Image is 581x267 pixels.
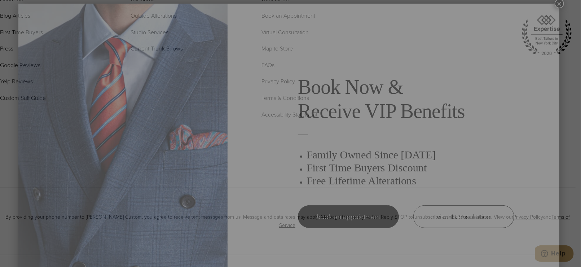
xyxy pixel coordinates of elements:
h3: First Time Buyers Discount [307,161,514,174]
a: book an appointment [298,205,399,228]
span: Help [16,5,31,12]
h3: Family Owned Since [DATE] [307,148,514,161]
h3: Free Lifetime Alterations [307,174,514,187]
h2: Book Now & Receive VIP Benefits [298,75,514,123]
a: visual consultation [413,205,514,228]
